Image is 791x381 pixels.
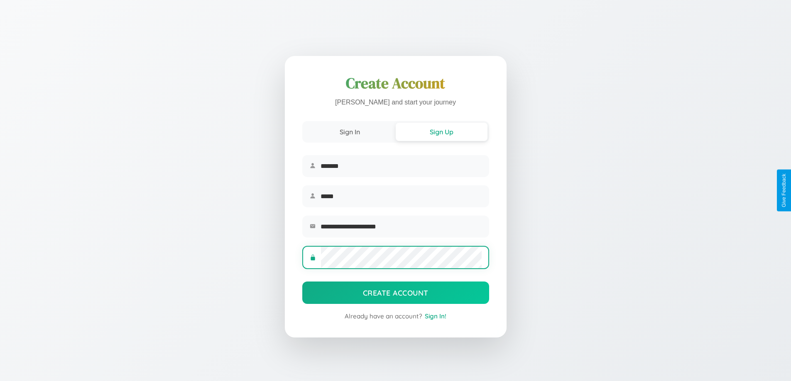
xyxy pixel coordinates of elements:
[302,97,489,109] p: [PERSON_NAME] and start your journey
[304,123,396,141] button: Sign In
[425,312,446,320] span: Sign In!
[781,174,787,207] div: Give Feedback
[396,123,487,141] button: Sign Up
[302,73,489,93] h1: Create Account
[302,282,489,304] button: Create Account
[302,312,489,320] div: Already have an account?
